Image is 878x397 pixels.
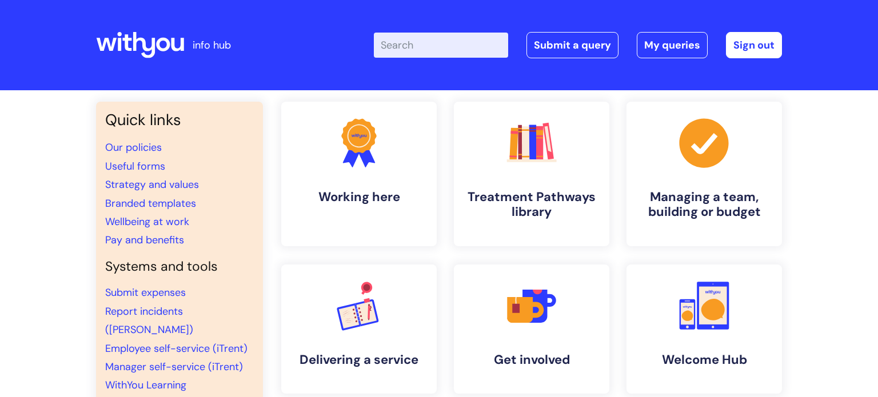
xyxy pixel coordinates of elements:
a: Branded templates [105,197,196,210]
a: WithYou Learning [105,378,186,392]
h4: Delivering a service [290,352,428,367]
h4: Treatment Pathways library [463,190,600,220]
h3: Quick links [105,111,254,129]
h4: Working here [290,190,428,204]
h4: Welcome Hub [636,352,773,367]
a: Managing a team, building or budget [626,102,782,246]
h4: Get involved [463,352,600,367]
a: Manager self-service (iTrent) [105,360,243,374]
a: Wellbeing at work [105,215,189,228]
h4: Managing a team, building or budget [636,190,773,220]
p: info hub [193,36,231,54]
a: Delivering a service [281,264,437,394]
a: Our policies [105,141,162,154]
a: Sign out [726,32,782,58]
a: Report incidents ([PERSON_NAME]) [105,304,193,336]
a: Strategy and values [105,178,199,191]
a: Submit expenses [105,286,186,299]
a: Get involved [454,264,609,394]
h4: Systems and tools [105,259,254,275]
a: Pay and benefits [105,233,184,247]
a: Welcome Hub [626,264,782,394]
a: Useful forms [105,159,165,173]
input: Search [374,33,508,58]
a: Treatment Pathways library [454,102,609,246]
a: Working here [281,102,437,246]
a: Submit a query [526,32,618,58]
a: My queries [637,32,708,58]
a: Employee self-service (iTrent) [105,342,248,355]
div: | - [374,32,782,58]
